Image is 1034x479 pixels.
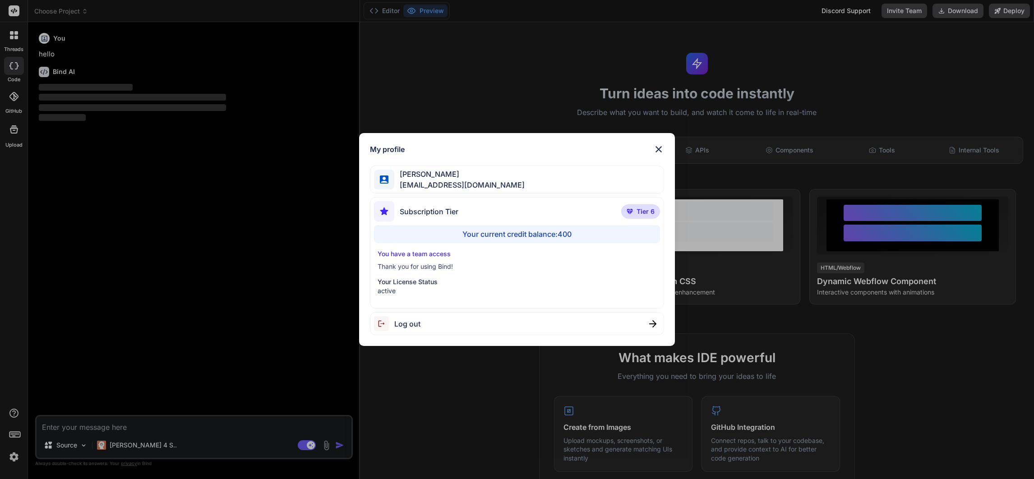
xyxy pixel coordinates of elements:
img: close [649,320,656,327]
span: Log out [394,318,420,329]
img: close [653,144,664,155]
span: [EMAIL_ADDRESS][DOMAIN_NAME] [394,180,525,190]
div: Your current credit balance: 400 [374,225,660,243]
img: subscription [374,201,394,221]
span: Tier 6 [637,207,655,216]
img: logout [374,316,394,331]
p: Thank you for using Bind! [378,262,656,271]
p: Your License Status [378,277,656,286]
img: profile [380,175,388,184]
span: Subscription Tier [400,206,458,217]
h1: My profile [370,144,405,155]
p: You have a team access [378,249,656,258]
img: premium [627,209,633,214]
p: active [378,286,656,295]
span: [PERSON_NAME] [394,169,525,180]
